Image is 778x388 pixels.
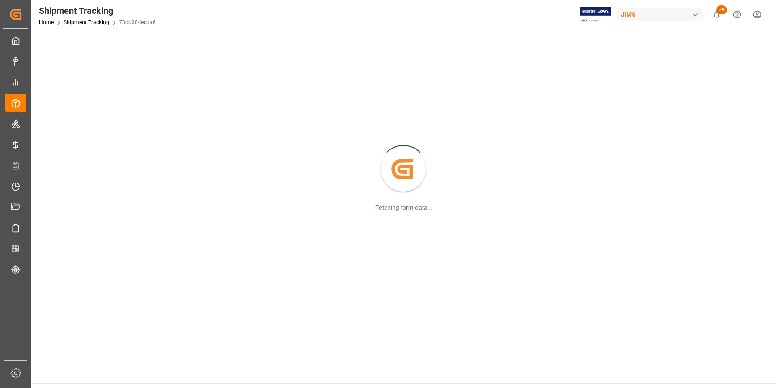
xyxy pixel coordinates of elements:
[39,4,156,17] div: Shipment Tracking
[64,19,109,26] a: Shipment Tracking
[39,19,54,26] a: Home
[716,5,727,14] span: 74
[727,4,747,25] button: Help Center
[375,203,432,213] div: Fetching form data...
[580,7,611,22] img: Exertis%20JAM%20-%20Email%20Logo.jpg_1722504956.jpg
[617,6,707,23] button: JIMS
[707,4,727,25] button: show 74 new notifications
[617,8,703,21] div: JIMS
